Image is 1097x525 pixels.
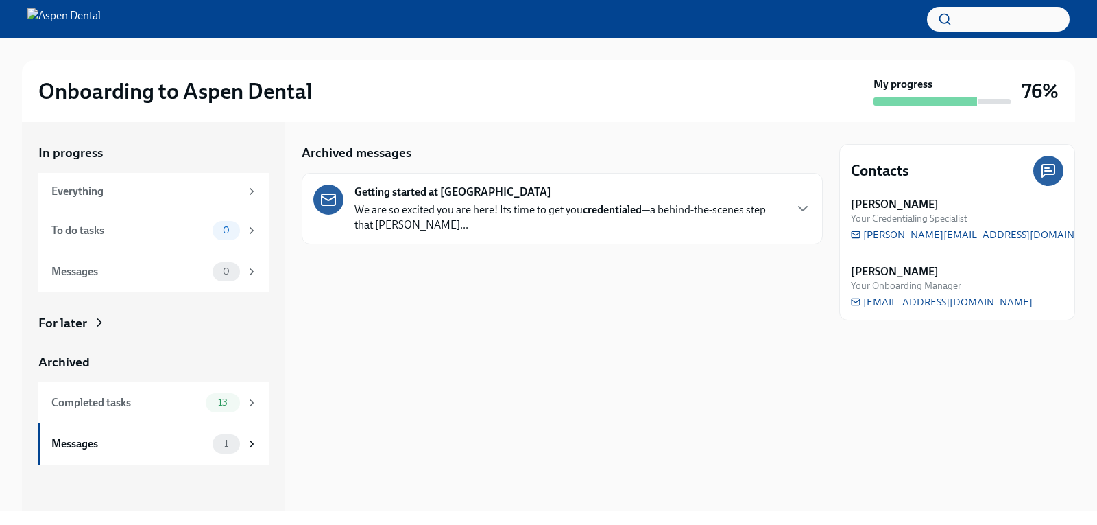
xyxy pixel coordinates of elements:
[38,251,269,292] a: Messages0
[51,184,240,199] div: Everything
[354,185,551,200] strong: Getting started at [GEOGRAPHIC_DATA]
[38,210,269,251] a: To do tasks0
[38,314,269,332] a: For later
[38,382,269,423] a: Completed tasks13
[51,264,207,279] div: Messages
[215,266,238,277] span: 0
[51,223,207,238] div: To do tasks
[51,395,200,410] div: Completed tasks
[38,423,269,465] a: Messages1
[210,397,236,408] span: 13
[38,353,269,371] a: Archived
[38,144,269,162] a: In progress
[354,202,784,233] p: We are so excited you are here! Its time to get you —a behind-the-scenes step that [PERSON_NAME]...
[215,225,238,235] span: 0
[851,197,939,212] strong: [PERSON_NAME]
[851,161,909,181] h4: Contacts
[216,439,237,449] span: 1
[51,436,207,452] div: Messages
[1022,79,1059,104] h3: 76%
[851,279,961,292] span: Your Onboarding Manager
[27,8,101,30] img: Aspen Dental
[38,78,312,105] h2: Onboarding to Aspen Dental
[38,314,87,332] div: For later
[851,295,1033,309] a: [EMAIL_ADDRESS][DOMAIN_NAME]
[302,144,411,162] h5: Archived messages
[873,77,932,92] strong: My progress
[851,212,967,225] span: Your Credentialing Specialist
[583,203,642,216] strong: credentialed
[851,264,939,279] strong: [PERSON_NAME]
[38,173,269,210] a: Everything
